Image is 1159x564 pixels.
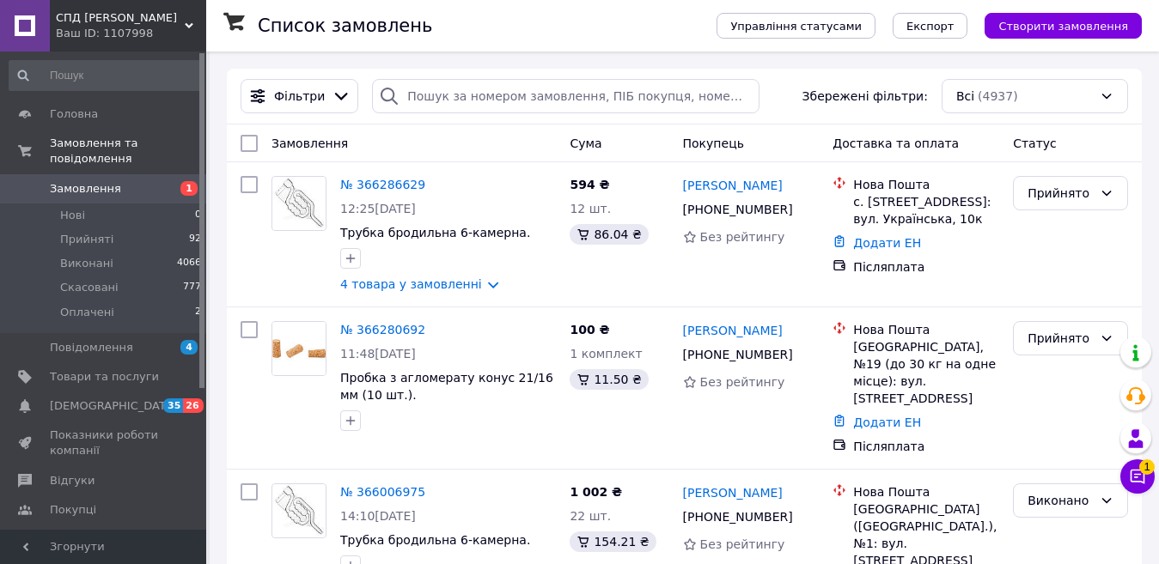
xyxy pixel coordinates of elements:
[180,181,198,196] span: 1
[853,483,999,500] div: Нова Пошта
[50,502,96,518] span: Покупці
[273,484,326,537] img: Фото товару
[1028,491,1093,510] div: Виконано
[50,106,98,122] span: Головна
[956,88,974,105] span: Всі
[680,197,796,221] div: [PHONE_NUMBER]
[1028,184,1093,203] div: Прийнято
[372,79,759,113] input: Пошук за номером замовлення, ПІБ покупця, номером телефону, Email, номером накладної
[274,88,325,105] span: Фільтри
[906,20,955,33] span: Експорт
[272,322,326,375] img: Фото товару
[60,305,114,320] span: Оплачені
[258,15,432,36] h1: Список замовлень
[50,340,133,355] span: Повідомлення
[1120,459,1155,494] button: Чат з покупцем1
[340,533,530,547] a: Трубка бродильна 6-камерна.
[183,398,203,413] span: 26
[853,415,921,429] a: Додати ЕН
[340,323,425,337] a: № 366280692
[853,438,999,455] div: Післяплата
[180,340,198,355] span: 4
[700,375,785,389] span: Без рейтингу
[271,176,326,231] a: Фото товару
[56,26,206,41] div: Ваш ID: 1107998
[853,176,999,193] div: Нова Пошта
[183,280,201,295] span: 777
[998,20,1128,33] span: Створити замовлення
[163,398,183,413] span: 35
[195,305,201,320] span: 2
[853,321,999,338] div: Нова Пошта
[271,483,326,538] a: Фото товару
[683,484,783,501] a: [PERSON_NAME]
[680,343,796,367] div: [PHONE_NUMBER]
[1028,329,1093,348] div: Прийнято
[340,202,416,215] span: 12:25[DATE]
[340,485,425,499] a: № 366006975
[340,371,553,402] a: Пробка з агломерату конус 21/16 мм (10 шт.).
[570,485,622,499] span: 1 002 ₴
[1013,136,1057,150] span: Статус
[683,136,744,150] span: Покупець
[50,136,206,167] span: Замовлення та повідомлення
[340,277,482,291] a: 4 товара у замовленні
[195,208,201,223] span: 0
[340,226,530,240] a: Трубка бродильна 6-камерна.
[680,505,796,529] div: [PHONE_NUMBER]
[683,322,783,339] a: [PERSON_NAME]
[340,509,416,523] span: 14:10[DATE]
[56,10,185,26] span: СПД Кривицкий
[853,338,999,407] div: [GEOGRAPHIC_DATA], №19 (до 30 кг на одне місце): вул. [STREET_ADDRESS]
[177,256,201,271] span: 4066
[1139,459,1155,475] span: 1
[570,178,609,191] span: 594 ₴
[271,321,326,376] a: Фото товару
[60,280,119,295] span: Скасовані
[570,369,648,390] div: 11.50 ₴
[967,18,1142,32] a: Створити замовлення
[60,232,113,247] span: Прийняті
[189,232,201,247] span: 92
[802,88,928,105] span: Збережені фільтри:
[570,509,611,523] span: 22 шт.
[853,236,921,250] a: Додати ЕН
[570,136,601,150] span: Cума
[700,537,785,551] span: Без рейтингу
[570,202,611,215] span: 12 шт.
[683,177,783,194] a: [PERSON_NAME]
[340,178,425,191] a: № 366286629
[700,230,785,244] span: Без рейтингу
[340,347,416,361] span: 11:48[DATE]
[978,89,1018,103] span: (4937)
[60,208,85,223] span: Нові
[50,181,121,197] span: Замовлення
[50,428,159,458] span: Показники роботи компанії
[853,258,999,276] div: Післяплата
[50,398,177,414] span: [DEMOGRAPHIC_DATA]
[9,60,203,91] input: Пошук
[570,531,656,552] div: 154.21 ₴
[60,256,113,271] span: Виконані
[985,13,1142,39] button: Створити замовлення
[570,347,642,361] span: 1 комплект
[570,224,648,245] div: 86.04 ₴
[853,193,999,227] div: с. [STREET_ADDRESS]: вул. Українська, 10к
[273,177,326,230] img: Фото товару
[730,20,862,33] span: Управління статусами
[570,323,609,337] span: 100 ₴
[271,136,348,150] span: Замовлення
[50,473,95,488] span: Відгуки
[833,136,959,150] span: Доставка та оплата
[50,369,159,385] span: Товари та послуги
[893,13,968,39] button: Експорт
[717,13,875,39] button: Управління статусами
